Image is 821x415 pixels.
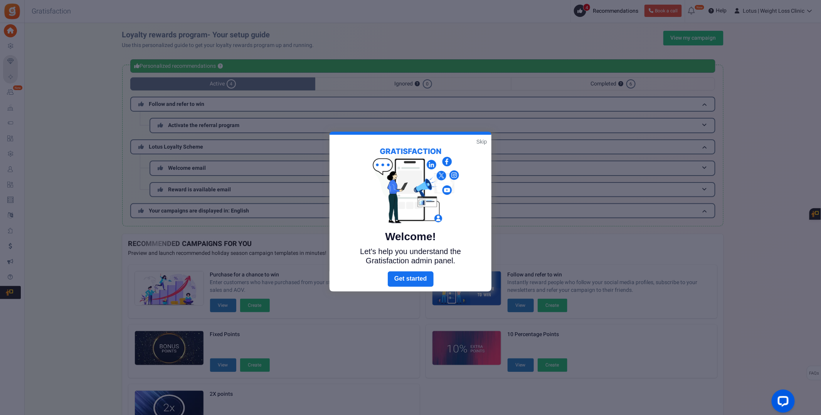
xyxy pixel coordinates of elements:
a: Skip [476,138,487,146]
h5: Welcome! [347,231,474,243]
a: Next [388,271,433,287]
p: Let's help you understand the Gratisfaction admin panel. [347,247,474,265]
